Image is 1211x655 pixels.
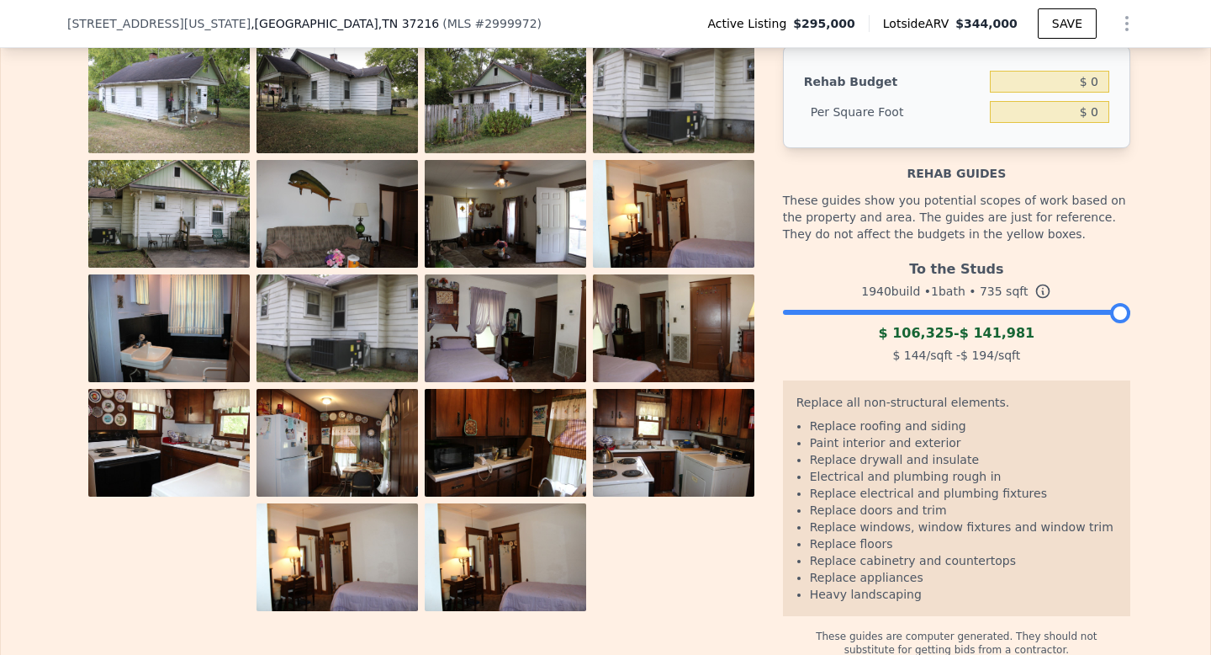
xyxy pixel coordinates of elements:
[1110,7,1144,40] button: Show Options
[88,274,250,382] img: Property Photo 9
[378,17,439,30] span: , TN 37216
[960,349,994,362] span: $ 194
[88,389,250,497] img: Property Photo 13
[810,552,1117,569] li: Replace cabinetry and countertops
[810,418,1117,434] li: Replace roofing and siding
[783,280,1130,303] div: 1940 build • 1 bath • sqft
[251,15,439,32] span: , [GEOGRAPHIC_DATA]
[88,45,250,153] img: Property Photo 1
[256,160,418,268] img: Property Photo 6
[980,285,1002,298] span: 735
[960,325,1035,341] span: $ 141,981
[883,15,955,32] span: Lotside ARV
[88,160,250,268] img: Property Photo 5
[593,274,754,382] img: Property Photo 12
[707,15,793,32] span: Active Listing
[796,394,1117,418] div: Replace all non-structural elements.
[810,502,1117,519] li: Replace doors and trim
[256,45,418,153] img: Property Photo 2
[783,323,1130,343] div: -
[67,15,251,32] span: [STREET_ADDRESS][US_STATE]
[256,389,418,497] img: Property Photo 14
[804,67,983,97] div: Rehab Budget
[256,503,418,611] img: Property Photo 17
[810,468,1117,485] li: Electrical and plumbing rough in
[442,15,542,32] div: ( )
[810,586,1117,603] li: Heavy landscaping
[810,535,1117,552] li: Replace floors
[878,325,954,341] span: $ 106,325
[783,182,1130,253] div: These guides show you potential scopes of work based on the property and area. The guides are jus...
[474,17,537,30] span: # 2999972
[810,451,1117,468] li: Replace drywall and insulate
[810,485,1117,502] li: Replace electrical and plumbing fixtures
[425,160,586,268] img: Property Photo 7
[810,434,1117,451] li: Paint interior and exterior
[447,17,472,30] span: MLS
[783,253,1130,280] div: To the Studs
[1038,8,1097,39] button: SAVE
[425,45,586,153] img: Property Photo 3
[593,45,754,153] img: Property Photo 4
[955,17,1018,30] span: $344,000
[783,148,1130,182] div: Rehab guides
[793,15,855,32] span: $295,000
[425,389,586,497] img: Property Photo 15
[804,97,983,127] div: Per Square Foot
[593,160,754,268] img: Property Photo 8
[256,274,418,382] img: Property Photo 10
[425,274,586,382] img: Property Photo 11
[425,503,586,611] img: Property Photo 18
[593,389,754,497] img: Property Photo 16
[783,343,1130,367] div: /sqft - /sqft
[892,349,926,362] span: $ 144
[810,569,1117,586] li: Replace appliances
[810,519,1117,535] li: Replace windows, window fixtures and window trim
